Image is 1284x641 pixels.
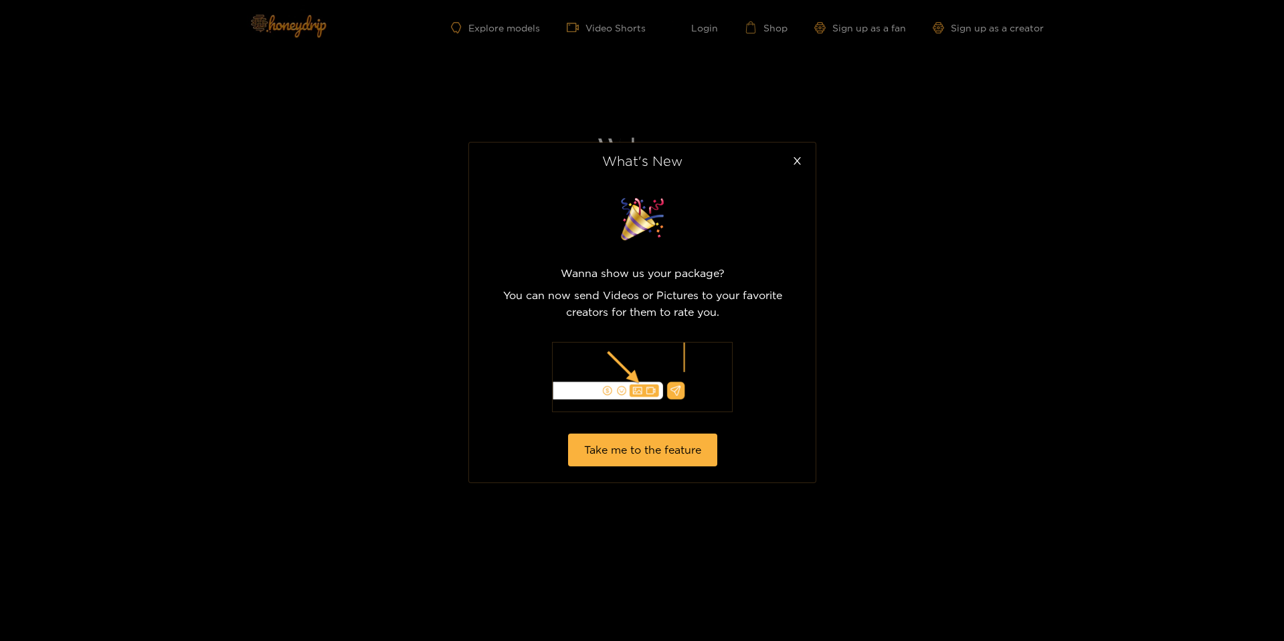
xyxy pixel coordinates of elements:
span: close [792,156,802,166]
button: Take me to the feature [567,434,717,466]
button: Close [778,143,816,180]
div: What's New [485,153,800,168]
img: surprise image [609,195,676,244]
p: Wanna show us your package? [485,264,800,281]
img: illustration [552,342,733,412]
p: You can now send Videos or Pictures to your favorite creators for them to rate you. [485,287,800,320]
